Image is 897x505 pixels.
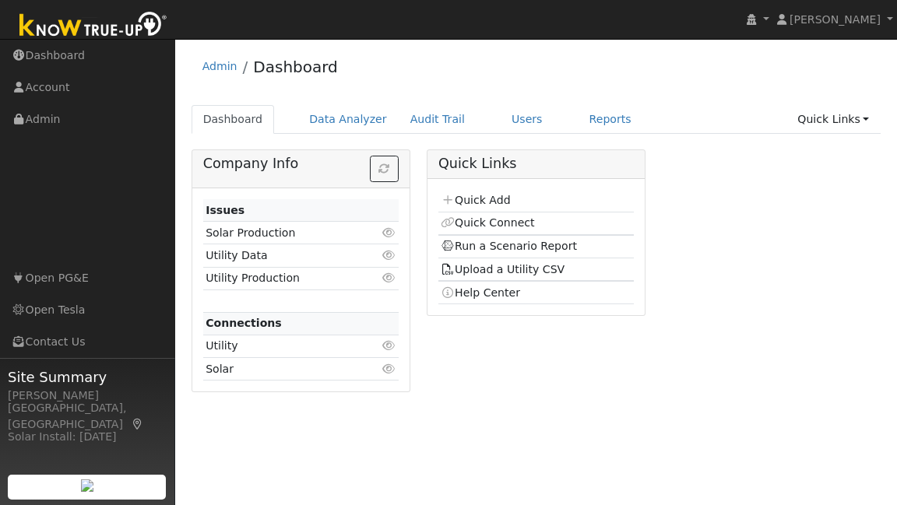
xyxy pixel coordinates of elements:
[438,156,634,172] h5: Quick Links
[203,156,399,172] h5: Company Info
[441,240,577,252] a: Run a Scenario Report
[790,13,881,26] span: [PERSON_NAME]
[253,58,338,76] a: Dashboard
[203,244,368,267] td: Utility Data
[441,286,520,299] a: Help Center
[81,479,93,492] img: retrieve
[382,272,396,283] i: Click to view
[203,222,368,244] td: Solar Production
[441,216,534,229] a: Quick Connect
[297,105,399,134] a: Data Analyzer
[131,418,145,430] a: Map
[8,400,167,433] div: [GEOGRAPHIC_DATA], [GEOGRAPHIC_DATA]
[206,204,244,216] strong: Issues
[382,363,396,374] i: Click to view
[192,105,275,134] a: Dashboard
[203,358,368,381] td: Solar
[441,263,565,275] a: Upload a Utility CSV
[382,227,396,238] i: Click to view
[8,366,167,388] span: Site Summary
[578,105,643,134] a: Reports
[382,250,396,261] i: Click to view
[203,335,368,357] td: Utility
[202,60,237,72] a: Admin
[500,105,554,134] a: Users
[8,388,167,404] div: [PERSON_NAME]
[203,267,368,289] td: Utility Production
[441,194,510,206] a: Quick Add
[8,429,167,445] div: Solar Install: [DATE]
[399,105,477,134] a: Audit Trail
[206,317,282,329] strong: Connections
[12,9,175,44] img: Know True-Up
[382,340,396,351] i: Click to view
[786,105,881,134] a: Quick Links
